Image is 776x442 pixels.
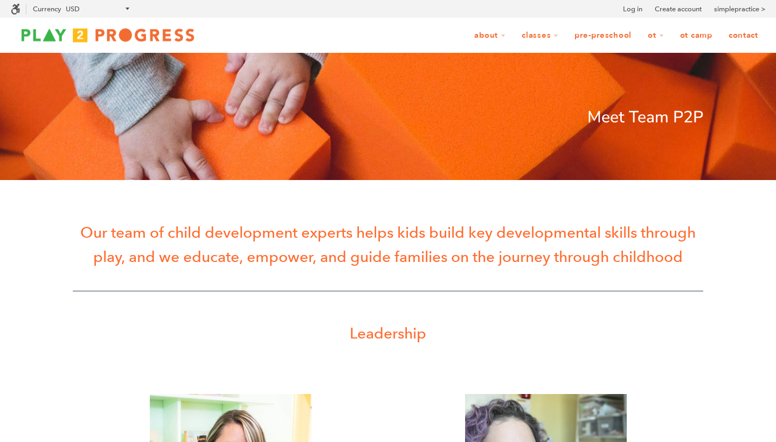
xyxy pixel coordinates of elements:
a: OT [641,25,671,46]
a: About [467,25,512,46]
p: Our team of child development experts helps kids build key developmental skills through play, and... [73,220,703,269]
label: Currency [33,5,61,13]
a: Pre-Preschool [567,25,639,46]
a: Contact [722,25,765,46]
p: Meet Team P2P [73,105,703,130]
a: Create account [655,4,702,15]
img: Play2Progress logo [11,24,205,46]
a: OT Camp [673,25,719,46]
a: Classes [515,25,565,46]
a: Log in [623,4,642,15]
p: Leadership [73,321,703,346]
a: simplepractice > [714,4,765,15]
